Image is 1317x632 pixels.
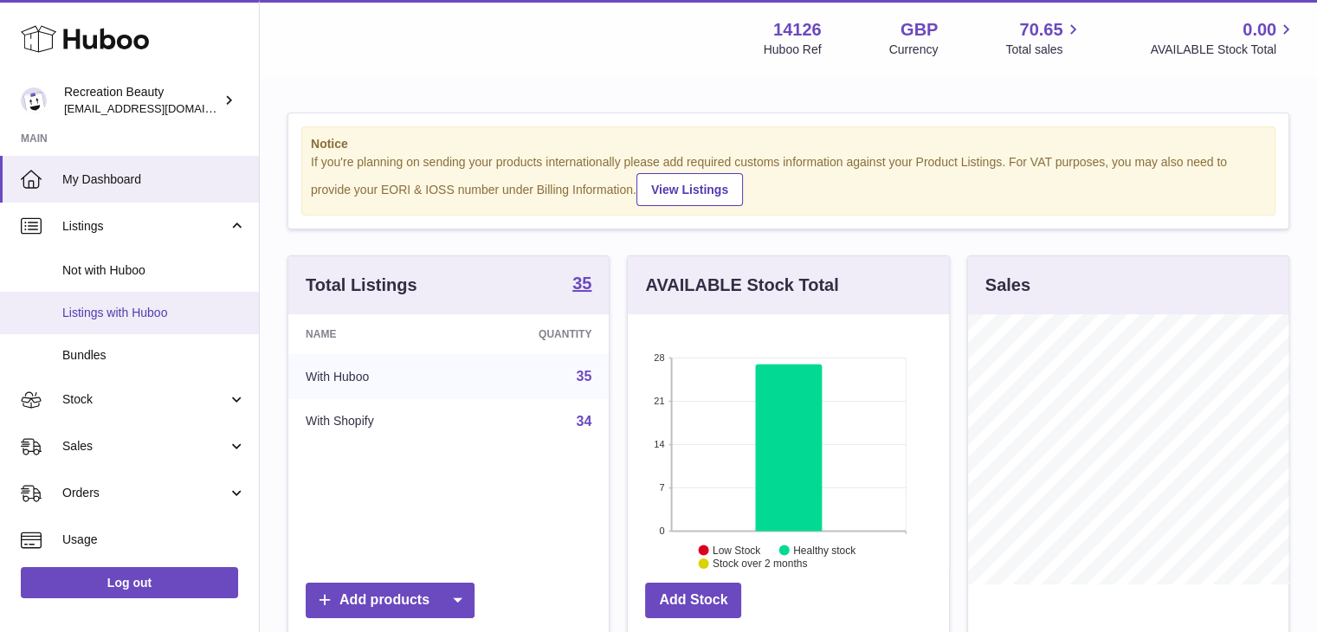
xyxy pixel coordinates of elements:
a: 34 [577,414,592,429]
h3: AVAILABLE Stock Total [645,274,838,297]
div: Recreation Beauty [64,84,220,117]
text: 0 [660,526,665,536]
a: Log out [21,567,238,598]
text: Healthy stock [793,544,856,556]
a: View Listings [636,173,743,206]
th: Name [288,314,462,354]
h3: Sales [985,274,1030,297]
span: [EMAIL_ADDRESS][DOMAIN_NAME] [64,101,255,115]
a: Add products [306,583,475,618]
th: Quantity [462,314,610,354]
strong: GBP [901,18,938,42]
td: With Huboo [288,354,462,399]
span: Total sales [1005,42,1082,58]
span: Usage [62,532,246,548]
span: Listings with Huboo [62,305,246,321]
span: 70.65 [1019,18,1062,42]
text: 21 [655,396,665,406]
td: With Shopify [288,399,462,444]
a: 0.00 AVAILABLE Stock Total [1150,18,1296,58]
div: Huboo Ref [764,42,822,58]
span: Bundles [62,347,246,364]
span: Listings [62,218,228,235]
strong: Notice [311,136,1266,152]
text: Low Stock [713,544,761,556]
div: Currency [889,42,939,58]
h3: Total Listings [306,274,417,297]
div: If you're planning on sending your products internationally please add required customs informati... [311,154,1266,206]
a: 35 [572,274,591,295]
a: 70.65 Total sales [1005,18,1082,58]
span: Sales [62,438,228,455]
strong: 14126 [773,18,822,42]
strong: 35 [572,274,591,292]
a: Add Stock [645,583,741,618]
span: Not with Huboo [62,262,246,279]
text: 28 [655,352,665,363]
text: Stock over 2 months [713,558,807,570]
text: 7 [660,482,665,493]
span: My Dashboard [62,171,246,188]
img: internalAdmin-14126@internal.huboo.com [21,87,47,113]
a: 35 [577,369,592,384]
span: Stock [62,391,228,408]
span: AVAILABLE Stock Total [1150,42,1296,58]
text: 14 [655,439,665,449]
span: 0.00 [1243,18,1276,42]
span: Orders [62,485,228,501]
